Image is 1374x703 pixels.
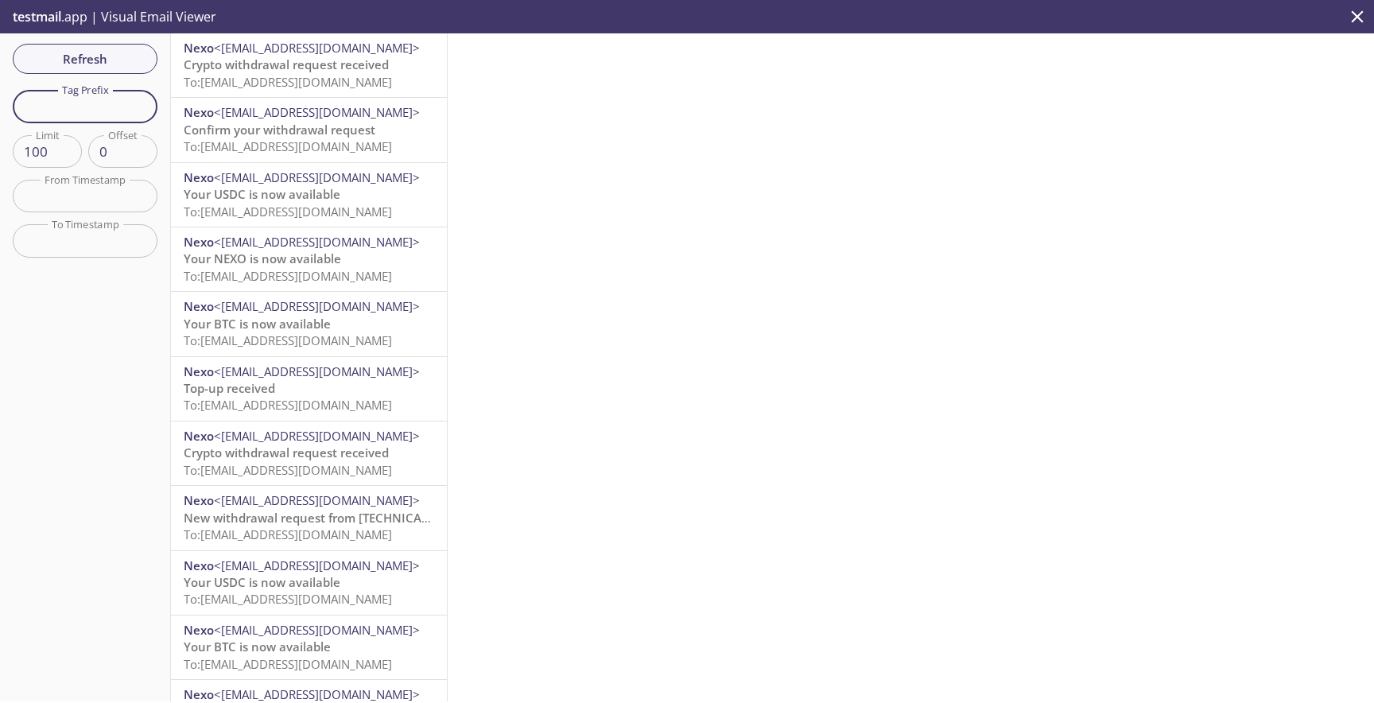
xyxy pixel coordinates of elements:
div: Nexo<[EMAIL_ADDRESS][DOMAIN_NAME]>Top-up receivedTo:[EMAIL_ADDRESS][DOMAIN_NAME] [171,357,447,421]
span: <[EMAIL_ADDRESS][DOMAIN_NAME]> [214,686,420,702]
span: To: [EMAIL_ADDRESS][DOMAIN_NAME] [184,74,392,90]
span: Your USDC is now available [184,186,340,202]
span: Nexo [184,234,214,250]
span: Confirm your withdrawal request [184,122,375,138]
span: To: [EMAIL_ADDRESS][DOMAIN_NAME] [184,397,392,413]
span: <[EMAIL_ADDRESS][DOMAIN_NAME]> [214,428,420,444]
div: Nexo<[EMAIL_ADDRESS][DOMAIN_NAME]>Crypto withdrawal request receivedTo:[EMAIL_ADDRESS][DOMAIN_NAME] [171,421,447,485]
span: Crypto withdrawal request received [184,56,389,72]
span: Nexo [184,557,214,573]
span: <[EMAIL_ADDRESS][DOMAIN_NAME]> [214,492,420,508]
span: To: [EMAIL_ADDRESS][DOMAIN_NAME] [184,138,392,154]
div: Nexo<[EMAIL_ADDRESS][DOMAIN_NAME]>Your BTC is now availableTo:[EMAIL_ADDRESS][DOMAIN_NAME] [171,292,447,355]
span: Your USDC is now available [184,574,340,590]
span: <[EMAIL_ADDRESS][DOMAIN_NAME]> [214,622,420,638]
span: Nexo [184,686,214,702]
span: Your BTC is now available [184,639,331,654]
span: Nexo [184,169,214,185]
span: To: [EMAIL_ADDRESS][DOMAIN_NAME] [184,268,392,284]
span: <[EMAIL_ADDRESS][DOMAIN_NAME]> [214,40,420,56]
span: <[EMAIL_ADDRESS][DOMAIN_NAME]> [214,104,420,120]
button: Refresh [13,44,157,74]
span: To: [EMAIL_ADDRESS][DOMAIN_NAME] [184,656,392,672]
div: Nexo<[EMAIL_ADDRESS][DOMAIN_NAME]>Your NEXO is now availableTo:[EMAIL_ADDRESS][DOMAIN_NAME] [171,227,447,291]
div: Nexo<[EMAIL_ADDRESS][DOMAIN_NAME]>New withdrawal request from [TECHNICAL_ID] - [DATE] 07:41:03 (C... [171,486,447,550]
span: <[EMAIL_ADDRESS][DOMAIN_NAME]> [214,298,420,314]
div: Nexo<[EMAIL_ADDRESS][DOMAIN_NAME]>Crypto withdrawal request receivedTo:[EMAIL_ADDRESS][DOMAIN_NAME] [171,33,447,97]
div: Nexo<[EMAIL_ADDRESS][DOMAIN_NAME]>Your USDC is now availableTo:[EMAIL_ADDRESS][DOMAIN_NAME] [171,163,447,227]
span: To: [EMAIL_ADDRESS][DOMAIN_NAME] [184,332,392,348]
span: Nexo [184,298,214,314]
div: Nexo<[EMAIL_ADDRESS][DOMAIN_NAME]>Your USDC is now availableTo:[EMAIL_ADDRESS][DOMAIN_NAME] [171,551,447,615]
span: New withdrawal request from [TECHNICAL_ID] - [DATE] 07:41:03 (CET) [184,510,581,526]
span: Nexo [184,40,214,56]
span: Your BTC is now available [184,316,331,332]
div: Nexo<[EMAIL_ADDRESS][DOMAIN_NAME]>Confirm your withdrawal requestTo:[EMAIL_ADDRESS][DOMAIN_NAME] [171,98,447,161]
span: Nexo [184,622,214,638]
span: To: [EMAIL_ADDRESS][DOMAIN_NAME] [184,526,392,542]
span: To: [EMAIL_ADDRESS][DOMAIN_NAME] [184,591,392,607]
span: Nexo [184,492,214,508]
span: <[EMAIL_ADDRESS][DOMAIN_NAME]> [214,557,420,573]
span: <[EMAIL_ADDRESS][DOMAIN_NAME]> [214,363,420,379]
span: To: [EMAIL_ADDRESS][DOMAIN_NAME] [184,204,392,219]
div: Nexo<[EMAIL_ADDRESS][DOMAIN_NAME]>Your BTC is now availableTo:[EMAIL_ADDRESS][DOMAIN_NAME] [171,616,447,679]
span: testmail [13,8,61,25]
span: Refresh [25,49,145,69]
span: To: [EMAIL_ADDRESS][DOMAIN_NAME] [184,462,392,478]
span: Your NEXO is now available [184,251,341,266]
span: <[EMAIL_ADDRESS][DOMAIN_NAME]> [214,234,420,250]
span: Nexo [184,104,214,120]
span: Nexo [184,363,214,379]
span: <[EMAIL_ADDRESS][DOMAIN_NAME]> [214,169,420,185]
span: Top-up received [184,380,275,396]
span: Crypto withdrawal request received [184,445,389,460]
span: Nexo [184,428,214,444]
